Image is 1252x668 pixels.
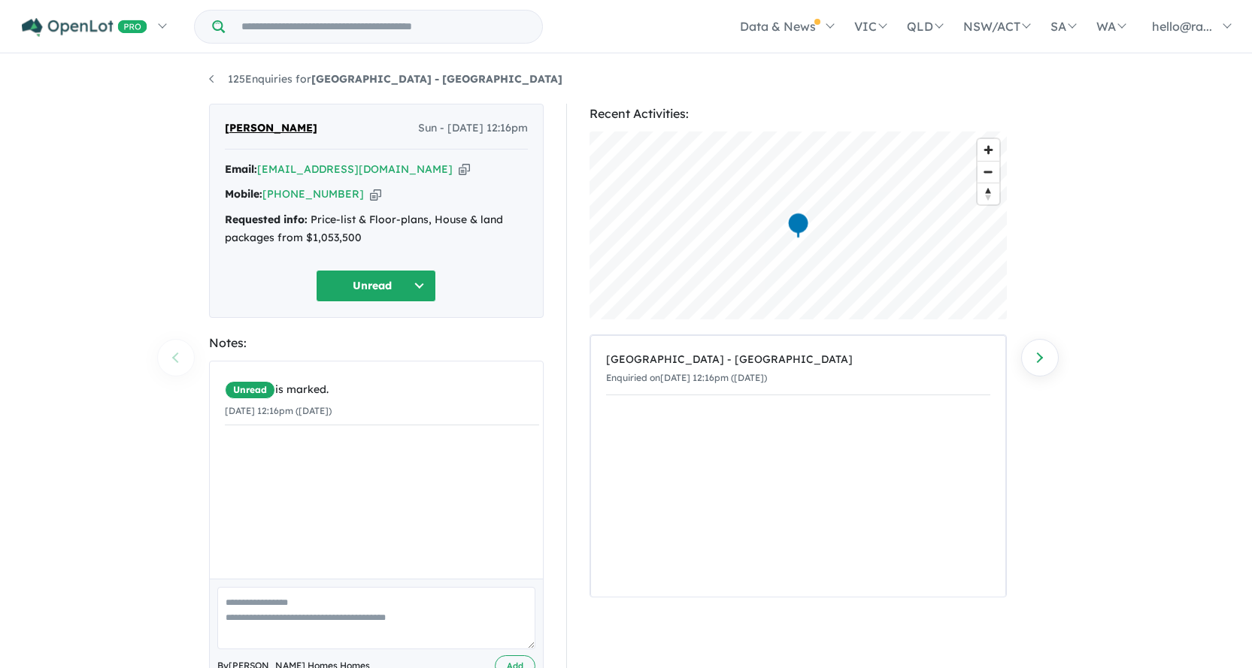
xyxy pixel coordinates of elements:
[459,162,470,177] button: Copy
[590,104,1007,124] div: Recent Activities:
[606,351,990,369] div: [GEOGRAPHIC_DATA] - [GEOGRAPHIC_DATA]
[978,162,999,183] span: Zoom out
[225,405,332,416] small: [DATE] 12:16pm ([DATE])
[978,161,999,183] button: Zoom out
[225,213,308,226] strong: Requested info:
[370,186,381,202] button: Copy
[209,72,562,86] a: 125Enquiries for[GEOGRAPHIC_DATA] - [GEOGRAPHIC_DATA]
[225,211,528,247] div: Price-list & Floor-plans, House & land packages from $1,053,500
[225,119,317,138] span: [PERSON_NAME]
[209,71,1044,89] nav: breadcrumb
[225,381,275,399] span: Unread
[606,372,767,383] small: Enquiried on [DATE] 12:16pm ([DATE])
[228,11,539,43] input: Try estate name, suburb, builder or developer
[262,187,364,201] a: [PHONE_NUMBER]
[257,162,453,176] a: [EMAIL_ADDRESS][DOMAIN_NAME]
[22,18,147,37] img: Openlot PRO Logo White
[606,343,990,395] a: [GEOGRAPHIC_DATA] - [GEOGRAPHIC_DATA]Enquiried on[DATE] 12:16pm ([DATE])
[225,162,257,176] strong: Email:
[225,187,262,201] strong: Mobile:
[209,333,544,353] div: Notes:
[590,131,1007,319] canvas: Map
[316,270,436,302] button: Unread
[787,212,809,240] div: Map marker
[978,139,999,161] button: Zoom in
[978,183,999,204] button: Reset bearing to north
[1152,19,1212,34] span: hello@ra...
[225,381,539,399] div: is marked.
[311,72,562,86] strong: [GEOGRAPHIC_DATA] - [GEOGRAPHIC_DATA]
[418,119,528,138] span: Sun - [DATE] 12:16pm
